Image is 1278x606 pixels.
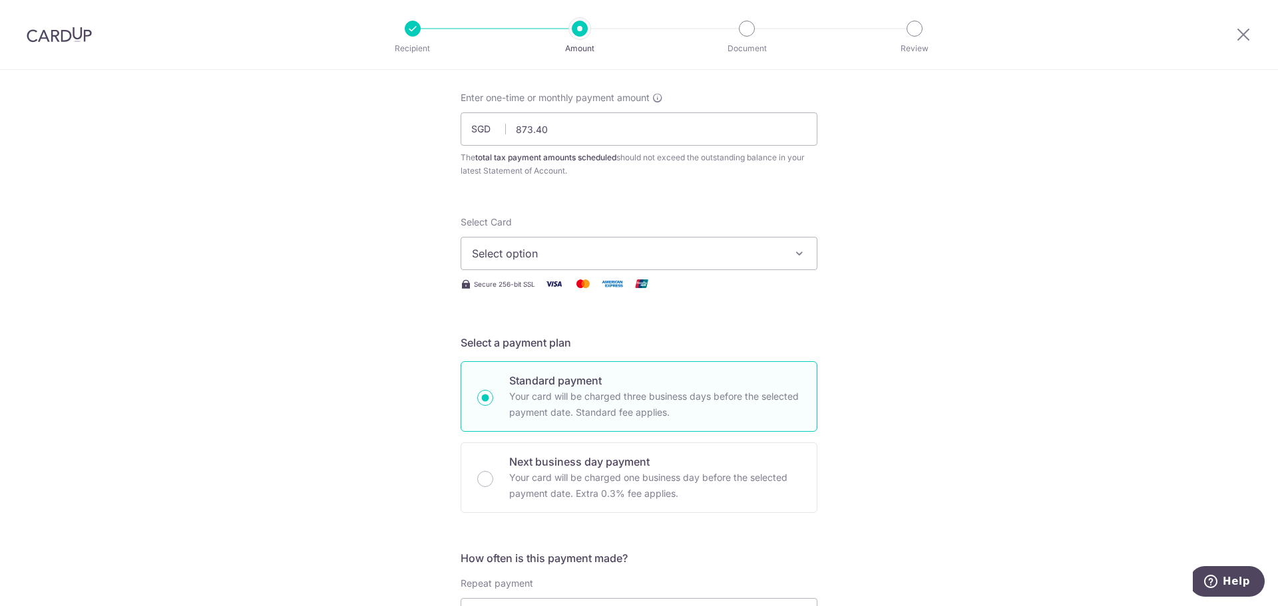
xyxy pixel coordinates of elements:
[531,42,629,55] p: Amount
[461,112,817,146] input: 0.00
[461,216,512,227] span: translation missing: en.payables.payment_networks.credit_card.summary.labels.select_card
[540,275,567,292] img: Visa
[698,42,796,55] p: Document
[599,275,626,292] img: American Express
[475,152,616,162] b: total tax payment amounts scheduled
[461,91,650,104] span: Enter one-time or monthly payment amount
[509,388,801,420] p: Your card will be charged three business days before the selected payment date. Standard fee appl...
[27,27,92,43] img: CardUp
[472,245,782,261] span: Select option
[474,279,535,289] span: Secure 256-bit SSL
[628,275,655,292] img: Union Pay
[570,275,596,292] img: Mastercard
[1193,566,1265,599] iframe: Opens a widget where you can find more information
[865,42,964,55] p: Review
[363,42,462,55] p: Recipient
[509,470,801,502] p: Your card will be charged one business day before the selected payment date. Extra 0.3% fee applies.
[461,550,817,566] h5: How often is this payment made?
[509,373,801,388] p: Standard payment
[461,237,817,270] button: Select option
[471,122,506,136] span: SGD
[509,454,801,470] p: Next business day payment
[461,577,533,590] label: Repeat payment
[461,151,817,178] div: The should not exceed the outstanding balance in your latest Statement of Account.
[461,335,817,351] h5: Select a payment plan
